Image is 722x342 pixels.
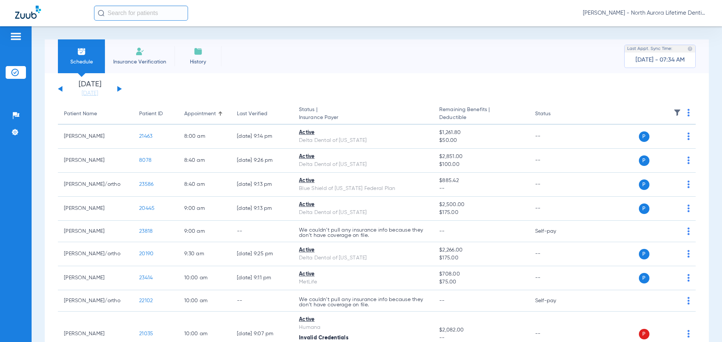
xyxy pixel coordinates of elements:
[529,242,580,266] td: --
[439,161,523,169] span: $100.00
[58,197,133,221] td: [PERSON_NAME]
[529,266,580,290] td: --
[529,125,580,149] td: --
[293,104,433,125] th: Status |
[178,149,231,173] td: 8:40 AM
[139,206,155,211] span: 20445
[58,125,133,149] td: [PERSON_NAME]
[639,155,649,166] span: P
[94,6,188,21] input: Search for patients
[180,58,216,66] span: History
[178,125,231,149] td: 8:00 AM
[529,149,580,173] td: --
[231,173,293,197] td: [DATE] 9:13 PM
[639,329,649,339] span: P
[299,137,427,145] div: Delta Dental of [US_STATE]
[439,246,523,254] span: $2,266.00
[58,266,133,290] td: [PERSON_NAME]
[439,254,523,262] span: $175.00
[299,185,427,193] div: Blue Shield of [US_STATE] Federal Plan
[299,153,427,161] div: Active
[231,221,293,242] td: --
[231,149,293,173] td: [DATE] 9:26 PM
[77,47,86,56] img: Schedule
[299,177,427,185] div: Active
[639,273,649,283] span: P
[139,251,153,256] span: 20190
[139,229,153,234] span: 23818
[529,173,580,197] td: --
[67,81,112,97] li: [DATE]
[433,104,529,125] th: Remaining Benefits |
[178,221,231,242] td: 9:00 AM
[64,110,127,118] div: Patient Name
[439,209,523,217] span: $175.00
[299,278,427,286] div: MetLife
[58,173,133,197] td: [PERSON_NAME]/ortho
[439,185,523,193] span: --
[237,110,287,118] div: Last Verified
[139,158,152,163] span: 8078
[673,109,681,116] img: filter.svg
[687,46,693,51] img: last sync help info
[299,201,427,209] div: Active
[194,47,203,56] img: History
[58,242,133,266] td: [PERSON_NAME]/ortho
[178,197,231,221] td: 9:00 AM
[639,249,649,259] span: P
[231,242,293,266] td: [DATE] 9:25 PM
[439,326,523,334] span: $2,082.00
[529,290,580,312] td: Self-pay
[237,110,267,118] div: Last Verified
[139,275,153,280] span: 23414
[15,6,41,19] img: Zuub Logo
[58,149,133,173] td: [PERSON_NAME]
[439,270,523,278] span: $708.00
[98,10,105,17] img: Search Icon
[299,161,427,169] div: Delta Dental of [US_STATE]
[299,129,427,137] div: Active
[139,331,153,336] span: 21035
[184,110,216,118] div: Appointment
[178,173,231,197] td: 8:40 AM
[299,246,427,254] div: Active
[639,203,649,214] span: P
[111,58,169,66] span: Insurance Verification
[687,274,690,282] img: group-dot-blue.svg
[639,131,649,142] span: P
[231,266,293,290] td: [DATE] 9:11 PM
[64,58,99,66] span: Schedule
[439,229,445,234] span: --
[67,90,112,97] a: [DATE]
[139,110,172,118] div: Patient ID
[231,197,293,221] td: [DATE] 9:13 PM
[58,221,133,242] td: [PERSON_NAME]
[529,104,580,125] th: Status
[687,157,690,164] img: group-dot-blue.svg
[299,254,427,262] div: Delta Dental of [US_STATE]
[687,297,690,304] img: group-dot-blue.svg
[135,47,144,56] img: Manual Insurance Verification
[687,330,690,337] img: group-dot-blue.svg
[439,201,523,209] span: $2,500.00
[178,242,231,266] td: 9:30 AM
[529,221,580,242] td: Self-pay
[439,177,523,185] span: $885.42
[687,181,690,188] img: group-dot-blue.svg
[299,297,427,307] p: We couldn’t pull any insurance info because they don’t have coverage on file.
[639,179,649,190] span: P
[299,324,427,331] div: Humana
[178,266,231,290] td: 10:00 AM
[10,32,22,41] img: hamburger-icon
[439,334,523,342] span: --
[687,250,690,258] img: group-dot-blue.svg
[139,298,153,303] span: 22102
[299,270,427,278] div: Active
[529,197,580,221] td: --
[231,290,293,312] td: --
[299,209,427,217] div: Delta Dental of [US_STATE]
[299,335,349,340] span: Invalid Credentials
[299,114,427,122] span: Insurance Payer
[439,298,445,303] span: --
[139,110,163,118] div: Patient ID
